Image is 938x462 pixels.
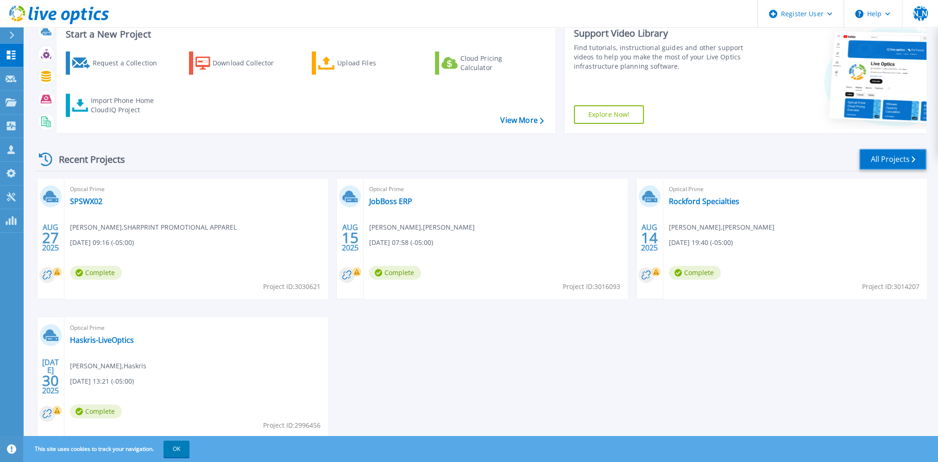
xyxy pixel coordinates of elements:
span: 30 [42,377,59,385]
div: AUG 2025 [42,221,59,255]
div: Import Phone Home CloudIQ Project [91,96,163,115]
span: Project ID: 3016093 [563,282,620,292]
button: OK [164,441,189,457]
div: Upload Files [337,54,411,72]
span: Project ID: 2996456 [263,420,321,430]
div: [DATE] 2025 [42,359,59,393]
a: Explore Now! [574,105,644,124]
a: JobBoss ERP [369,197,412,206]
span: Complete [369,266,421,280]
span: Optical Prime [369,184,621,194]
span: [DATE] 07:58 (-05:00) [369,237,433,248]
span: [PERSON_NAME] , SHARPRINT PROMOTIONAL APPAREL [70,222,237,232]
span: Optical Prime [70,184,322,194]
span: [DATE] 09:16 (-05:00) [70,237,134,248]
a: Rockford Specialties [669,197,739,206]
a: Upload Files [312,51,415,75]
div: Support Video Library [574,27,759,39]
div: AUG 2025 [641,221,658,255]
a: SPSWX02 [70,197,102,206]
div: Request a Collection [92,54,166,72]
span: [PERSON_NAME] , [PERSON_NAME] [369,222,475,232]
span: Optical Prime [669,184,921,194]
span: Project ID: 3030621 [263,282,321,292]
span: Complete [70,404,122,418]
div: Cloud Pricing Calculator [460,54,534,72]
span: 15 [342,234,359,242]
span: 14 [641,234,658,242]
div: Find tutorials, instructional guides and other support videos to help you make the most of your L... [574,43,759,71]
span: 27 [42,234,59,242]
a: View More [500,116,543,125]
a: Request a Collection [66,51,169,75]
span: [DATE] 13:21 (-05:00) [70,376,134,386]
h3: Start a New Project [66,29,543,39]
span: [PERSON_NAME] , Haskris [70,361,146,371]
span: Complete [70,266,122,280]
a: Cloud Pricing Calculator [435,51,538,75]
span: Project ID: 3014207 [862,282,919,292]
span: Complete [669,266,721,280]
div: Download Collector [213,54,287,72]
span: Optical Prime [70,323,322,333]
a: All Projects [859,149,926,170]
div: Recent Projects [36,148,138,171]
span: This site uses cookies to track your navigation. [25,441,189,457]
span: [PERSON_NAME] , [PERSON_NAME] [669,222,774,232]
div: AUG 2025 [341,221,359,255]
span: [DATE] 19:40 (-05:00) [669,237,733,248]
a: Haskris-LiveOptics [70,335,134,345]
a: Download Collector [189,51,292,75]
